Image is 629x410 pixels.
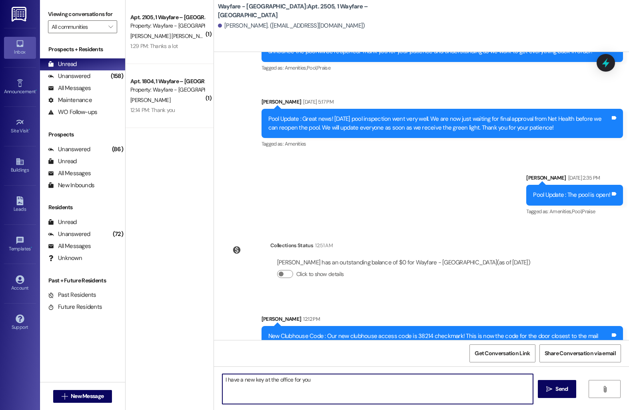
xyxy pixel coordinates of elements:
[48,254,82,262] div: Unknown
[130,32,212,40] span: [PERSON_NAME] [PERSON_NAME]
[262,62,623,74] div: Tagged as:
[62,393,68,400] i: 
[40,276,125,285] div: Past + Future Residents
[317,64,330,71] span: Praise
[313,241,333,250] div: 12:51 AM
[48,72,90,80] div: Unanswered
[108,24,113,30] i: 
[4,37,36,58] a: Inbox
[71,392,104,400] span: New Message
[130,77,204,86] div: Apt. 1804, 1 Wayfare – [GEOGRAPHIC_DATA]
[4,312,36,334] a: Support
[48,145,90,154] div: Unanswered
[526,174,623,185] div: [PERSON_NAME]
[262,315,623,326] div: [PERSON_NAME]
[48,108,97,116] div: WO Follow-ups
[538,380,577,398] button: Send
[262,138,623,150] div: Tagged as:
[48,169,91,178] div: All Messages
[533,191,610,199] div: Pool Update : The pool is open!
[52,20,104,33] input: All communities
[582,208,595,215] span: Praise
[4,116,36,137] a: Site Visit •
[110,143,125,156] div: (86)
[130,22,204,30] div: Property: Wayfare - [GEOGRAPHIC_DATA]
[53,390,112,403] button: New Message
[111,228,125,240] div: (72)
[218,22,365,30] div: [PERSON_NAME]. ([EMAIL_ADDRESS][DOMAIN_NAME])
[270,241,313,250] div: Collections Status
[40,45,125,54] div: Prospects + Residents
[48,84,91,92] div: All Messages
[218,2,378,20] b: Wayfare - [GEOGRAPHIC_DATA]: Apt. 2505, 1 Wayfare – [GEOGRAPHIC_DATA]
[262,98,623,109] div: [PERSON_NAME]
[48,303,102,311] div: Future Residents
[48,181,94,190] div: New Inbounds
[555,385,568,393] span: Send
[572,208,582,215] span: Pool ,
[48,291,96,299] div: Past Residents
[602,386,608,392] i: 
[40,130,125,139] div: Prospects
[4,234,36,255] a: Templates •
[469,344,535,362] button: Get Conversation Link
[48,242,91,250] div: All Messages
[130,86,204,94] div: Property: Wayfare - [GEOGRAPHIC_DATA]
[301,98,333,106] div: [DATE] 5:17 PM
[475,349,530,358] span: Get Conversation Link
[130,96,170,104] span: [PERSON_NAME]
[268,332,610,349] div: New Clubhouse Code : Our new clubhouse access code is 38214 checkmark! This is now the code for t...
[36,88,37,93] span: •
[549,208,572,215] span: Amenities ,
[48,60,77,68] div: Unread
[109,70,125,82] div: (158)
[40,203,125,212] div: Residents
[48,230,90,238] div: Unanswered
[222,374,533,404] textarea: I have a new key at the office for you
[4,194,36,216] a: Leads
[285,64,307,71] span: Amenities ,
[48,8,117,20] label: Viewing conversations for
[48,157,77,166] div: Unread
[130,42,178,50] div: 1:29 PM: Thanks a lot
[48,96,92,104] div: Maintenance
[130,106,175,114] div: 12:14 PM: Thank you
[31,245,32,250] span: •
[4,155,36,176] a: Buildings
[545,349,616,358] span: Share Conversation via email
[4,273,36,294] a: Account
[130,13,204,22] div: Apt. 2105, 1 Wayfare – [GEOGRAPHIC_DATA]
[301,315,320,323] div: 12:12 PM
[296,270,343,278] label: Click to show details
[268,115,610,132] div: Pool Update : Great news! [DATE] pool inspection went very well. We are now just waiting for fina...
[566,174,600,182] div: [DATE] 2:35 PM
[277,258,530,267] div: [PERSON_NAME] has an outstanding balance of $0 for Wayfare - [GEOGRAPHIC_DATA] (as of [DATE])
[12,7,28,22] img: ResiDesk Logo
[285,140,306,147] span: Amenities
[48,218,77,226] div: Unread
[546,386,552,392] i: 
[29,127,30,132] span: •
[539,344,621,362] button: Share Conversation via email
[526,206,623,217] div: Tagged as:
[307,64,317,71] span: Pool ,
